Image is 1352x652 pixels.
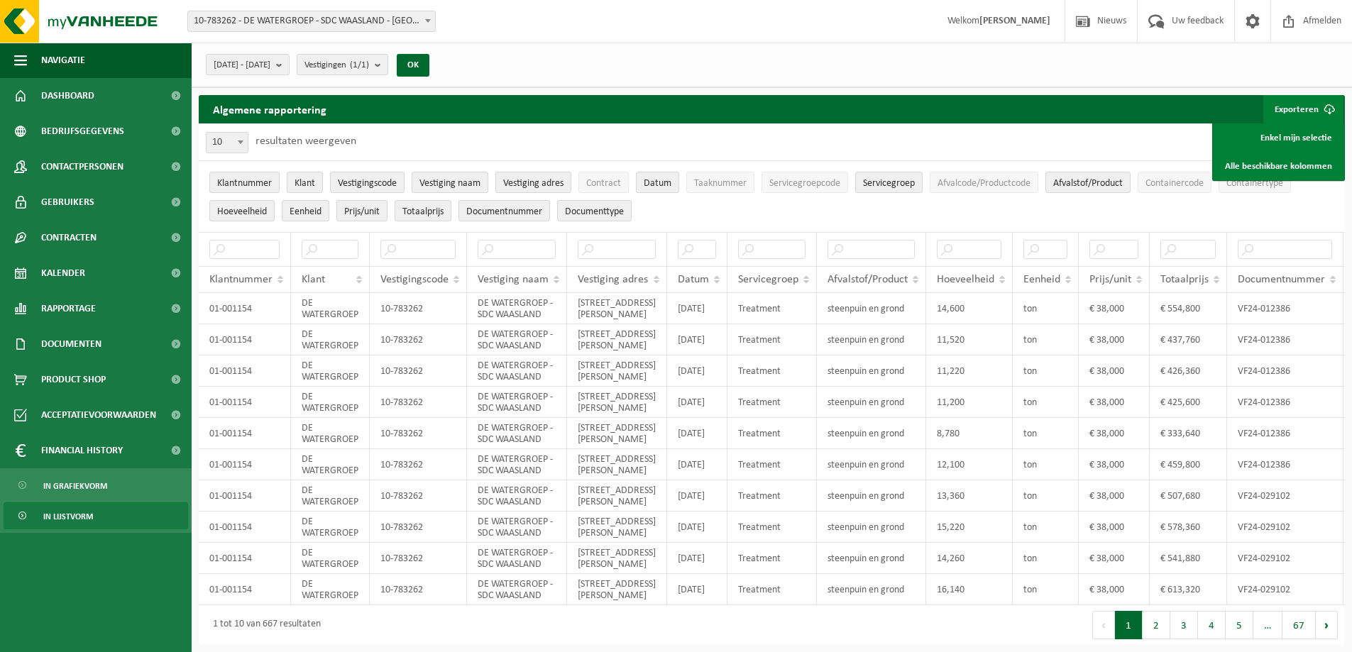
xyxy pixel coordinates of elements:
[817,449,926,480] td: steenpuin en grond
[1013,574,1079,605] td: ton
[466,206,542,217] span: Documentnummer
[578,172,629,193] button: ContractContract: Activate to sort
[419,178,480,189] span: Vestiging naam
[926,293,1013,324] td: 14,600
[370,480,467,512] td: 10-783262
[370,418,467,449] td: 10-783262
[1053,178,1123,189] span: Afvalstof/Product
[937,274,994,285] span: Hoeveelheid
[207,133,248,153] span: 10
[567,574,667,605] td: [STREET_ADDRESS][PERSON_NAME]
[199,449,291,480] td: 01-001154
[291,449,370,480] td: DE WATERGROEP
[302,274,325,285] span: Klant
[1079,387,1150,418] td: € 38,000
[667,355,727,387] td: [DATE]
[395,200,451,221] button: TotaalprijsTotaalprijs: Activate to sort
[567,512,667,543] td: [STREET_ADDRESS][PERSON_NAME]
[727,574,817,605] td: Treatment
[199,324,291,355] td: 01-001154
[41,43,85,78] span: Navigatie
[1013,512,1079,543] td: ton
[370,574,467,605] td: 10-783262
[567,418,667,449] td: [STREET_ADDRESS][PERSON_NAME]
[926,324,1013,355] td: 11,520
[1150,512,1227,543] td: € 578,360
[979,16,1050,26] strong: [PERSON_NAME]
[1089,274,1131,285] span: Prijs/unit
[667,574,727,605] td: [DATE]
[412,172,488,193] button: Vestiging naamVestiging naam: Activate to sort
[863,178,915,189] span: Servicegroep
[1150,293,1227,324] td: € 554,800
[727,355,817,387] td: Treatment
[41,326,101,362] span: Documenten
[817,355,926,387] td: steenpuin en grond
[586,178,621,189] span: Contract
[567,480,667,512] td: [STREET_ADDRESS][PERSON_NAME]
[209,172,280,193] button: KlantnummerKlantnummer: Activate to sort
[926,543,1013,574] td: 14,260
[769,178,840,189] span: Servicegroepcode
[1143,611,1170,639] button: 2
[291,324,370,355] td: DE WATERGROEP
[199,387,291,418] td: 01-001154
[667,480,727,512] td: [DATE]
[1079,512,1150,543] td: € 38,000
[727,418,817,449] td: Treatment
[187,11,436,32] span: 10-783262 - DE WATERGROEP - SDC WAASLAND - LOKEREN
[926,387,1013,418] td: 11,200
[828,274,908,285] span: Afvalstof/Product
[1013,293,1079,324] td: ton
[1227,418,1343,449] td: VF24-012386
[1092,611,1115,639] button: Previous
[467,574,567,605] td: DE WATERGROEP - SDC WAASLAND
[1227,574,1343,605] td: VF24-029102
[291,355,370,387] td: DE WATERGROEP
[1079,449,1150,480] td: € 38,000
[467,418,567,449] td: DE WATERGROEP - SDC WAASLAND
[503,178,564,189] span: Vestiging adres
[667,293,727,324] td: [DATE]
[727,543,817,574] td: Treatment
[817,512,926,543] td: steenpuin en grond
[817,324,926,355] td: steenpuin en grond
[458,200,550,221] button: DocumentnummerDocumentnummer: Activate to sort
[567,387,667,418] td: [STREET_ADDRESS][PERSON_NAME]
[344,206,380,217] span: Prijs/unit
[1214,123,1343,152] a: Enkel mijn selectie
[467,480,567,512] td: DE WATERGROEP - SDC WAASLAND
[1115,611,1143,639] button: 1
[199,543,291,574] td: 01-001154
[667,512,727,543] td: [DATE]
[1226,178,1283,189] span: Containertype
[1013,449,1079,480] td: ton
[1079,293,1150,324] td: € 38,000
[567,543,667,574] td: [STREET_ADDRESS][PERSON_NAME]
[926,418,1013,449] td: 8,780
[206,612,321,638] div: 1 tot 10 van 667 resultaten
[209,274,273,285] span: Klantnummer
[1013,418,1079,449] td: ton
[1253,611,1282,639] span: …
[41,433,123,468] span: Financial History
[817,293,926,324] td: steenpuin en grond
[1160,274,1209,285] span: Totaalprijs
[41,220,97,255] span: Contracten
[397,54,429,77] button: OK
[667,324,727,355] td: [DATE]
[667,418,727,449] td: [DATE]
[214,55,270,76] span: [DATE] - [DATE]
[370,324,467,355] td: 10-783262
[291,543,370,574] td: DE WATERGROEP
[370,293,467,324] td: 10-783262
[1079,324,1150,355] td: € 38,000
[1150,324,1227,355] td: € 437,760
[694,178,747,189] span: Taaknummer
[1150,543,1227,574] td: € 541,880
[1227,512,1343,543] td: VF24-029102
[1013,387,1079,418] td: ton
[41,184,94,220] span: Gebruikers
[287,172,323,193] button: KlantKlant: Activate to sort
[199,95,341,123] h2: Algemene rapportering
